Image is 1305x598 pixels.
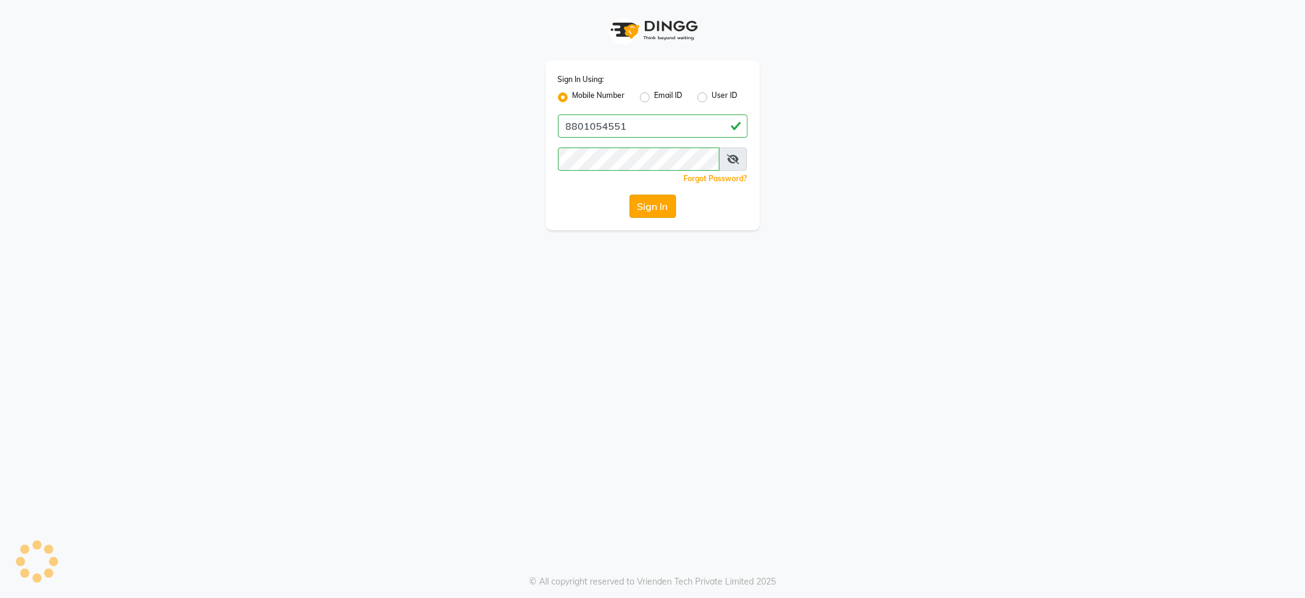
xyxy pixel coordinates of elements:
[655,90,683,105] label: Email ID
[604,12,702,48] img: logo1.svg
[712,90,738,105] label: User ID
[558,148,719,171] input: Username
[630,195,676,218] button: Sign In
[558,74,604,85] label: Sign In Using:
[558,114,748,138] input: Username
[573,90,625,105] label: Mobile Number
[684,174,748,183] a: Forgot Password?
